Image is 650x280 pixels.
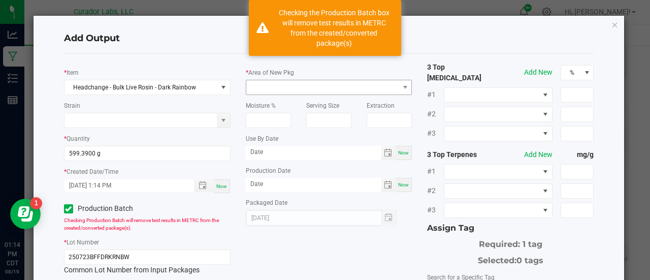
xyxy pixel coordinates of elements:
[427,234,594,251] div: Required: 1 tag
[367,101,395,110] label: Extraction
[246,166,290,175] label: Production Date
[216,183,227,189] span: Now
[246,134,278,143] label: Use By Date
[64,203,140,214] label: Production Batch
[67,68,79,77] label: Item
[427,89,444,100] span: #1
[381,178,396,192] span: Toggle calendar
[246,101,276,110] label: Moisture %
[427,222,594,234] div: Assign Tag
[306,101,339,110] label: Serving Size
[67,167,118,176] label: Created Date/Time
[444,183,552,199] span: NO DATA FOUND
[427,205,444,215] span: #3
[427,128,444,139] span: #3
[67,134,90,143] label: Quantity
[246,146,381,159] input: Date
[246,198,287,207] label: Packaged Date
[427,149,494,160] strong: 3 Top Terpenes
[427,109,444,119] span: #2
[561,66,581,80] span: %
[246,178,381,191] input: Date
[64,101,80,110] label: Strain
[64,179,183,192] input: Created Datetime
[427,185,444,196] span: #2
[194,179,214,192] span: Toggle popup
[64,80,217,95] span: Headchange - Bulk Live Rosin - Dark Rainbow
[248,68,294,77] label: Area of New Pkg
[524,149,552,160] button: Add New
[274,8,394,48] div: Checking the Production Batch box will remove test results in METRC from the created/converted pa...
[30,197,42,209] iframe: Resource center unread badge
[516,256,543,265] span: 0 tags
[381,146,396,160] span: Toggle calendar
[64,250,231,275] div: Common Lot Number from Input Packages
[64,32,594,45] h4: Add Output
[561,149,594,160] strong: mg/g
[398,150,409,155] span: Now
[427,166,444,177] span: #1
[64,217,219,231] span: Checking Production Batch will remove test results in METRC from the created/converted package(s).
[427,251,594,267] div: Selected:
[524,67,552,78] button: Add New
[398,182,409,188] span: Now
[67,238,99,247] label: Lot Number
[444,203,552,218] span: NO DATA FOUND
[10,199,41,229] iframe: Resource center
[427,62,494,83] strong: 3 Top [MEDICAL_DATA]
[444,164,552,179] span: NO DATA FOUND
